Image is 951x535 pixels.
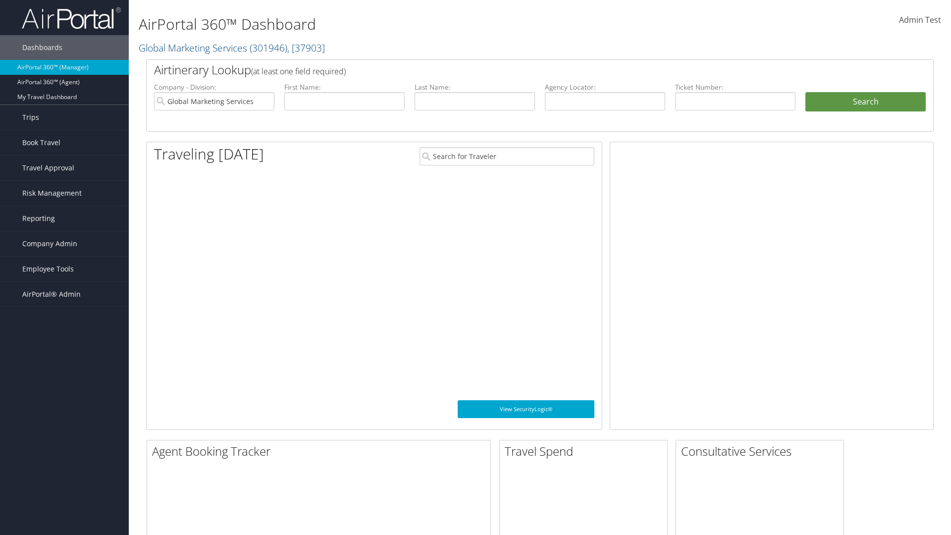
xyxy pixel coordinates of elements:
[22,206,55,231] span: Reporting
[139,14,674,35] h1: AirPortal 360™ Dashboard
[152,443,490,460] h2: Agent Booking Tracker
[22,231,77,256] span: Company Admin
[22,156,74,180] span: Travel Approval
[284,82,405,92] label: First Name:
[250,41,287,54] span: ( 301946 )
[681,443,844,460] h2: Consultative Services
[415,82,535,92] label: Last Name:
[22,257,74,281] span: Employee Tools
[22,105,39,130] span: Trips
[899,5,941,36] a: Admin Test
[287,41,325,54] span: , [ 37903 ]
[420,147,594,165] input: Search for Traveler
[22,181,82,206] span: Risk Management
[154,144,264,164] h1: Traveling [DATE]
[899,14,941,25] span: Admin Test
[505,443,667,460] h2: Travel Spend
[154,61,860,78] h2: Airtinerary Lookup
[22,35,62,60] span: Dashboards
[22,130,60,155] span: Book Travel
[22,282,81,307] span: AirPortal® Admin
[139,41,325,54] a: Global Marketing Services
[458,400,594,418] a: View SecurityLogic®
[805,92,926,112] button: Search
[545,82,665,92] label: Agency Locator:
[675,82,795,92] label: Ticket Number:
[154,82,274,92] label: Company - Division:
[251,66,346,77] span: (at least one field required)
[22,6,121,30] img: airportal-logo.png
